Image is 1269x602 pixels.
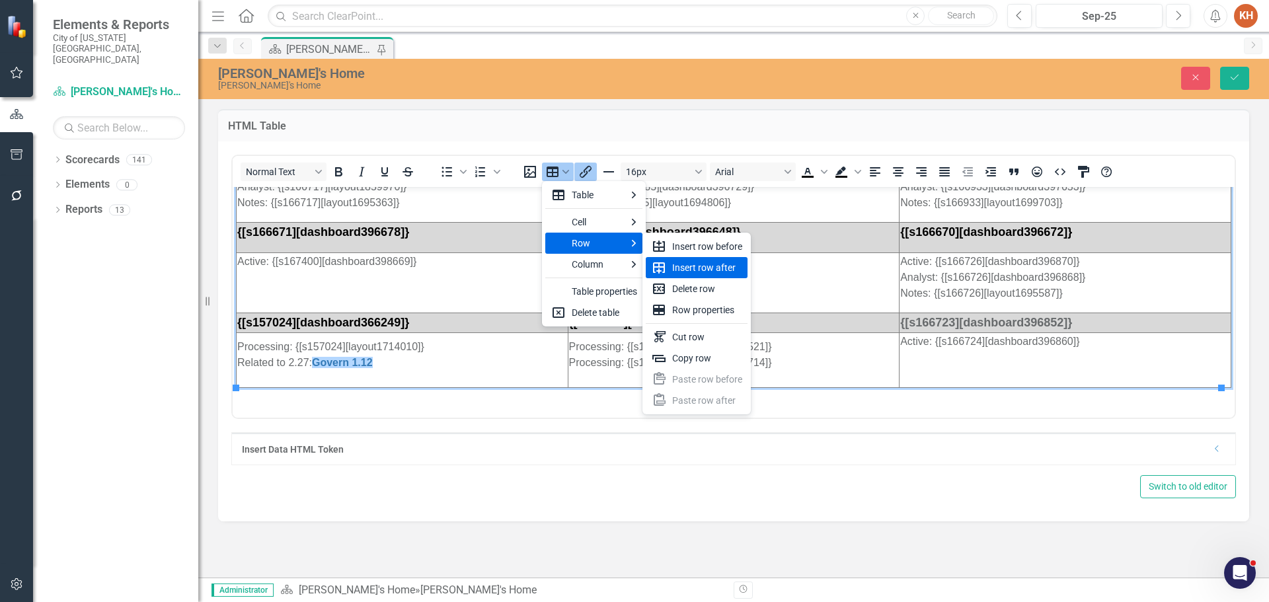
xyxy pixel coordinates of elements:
[672,350,742,366] div: Copy row
[545,184,642,206] div: Table
[864,163,886,181] button: Align left
[65,153,120,168] a: Scorecards
[668,147,997,163] p: Active: {[s166724][dashboard396860]}
[572,235,625,251] div: Row
[218,81,796,91] div: [PERSON_NAME]'s Home
[646,348,748,369] div: Copy row
[65,202,102,217] a: Reports
[233,187,1235,418] iframe: Rich Text Area
[53,116,185,139] input: Search Below...
[280,583,724,598] div: »
[947,10,976,20] span: Search
[336,152,666,184] p: Processing: {[s164743][dashboard390521]} Processing: {[s153762][dashboard355714]}
[350,163,373,181] button: Italic
[545,211,642,233] div: Cell
[1224,557,1256,589] iframe: Intercom live chat
[268,5,997,28] input: Search ClearPoint...
[672,302,742,318] div: Row properties
[572,256,625,272] div: Column
[542,163,574,181] button: Table
[65,177,110,192] a: Elements
[668,38,839,52] strong: {[s166670][dashboard396672]}
[397,163,419,181] button: Strikethrough
[53,85,185,100] a: [PERSON_NAME]'s Home
[830,163,863,181] div: Background color Black
[672,260,742,276] div: Insert row after
[646,326,748,348] div: Cut row
[646,257,748,278] div: Insert row after
[796,163,829,181] div: Text color Black
[1026,163,1048,181] button: Emojis
[621,163,707,181] button: Font size 16px
[980,163,1002,181] button: Increase indent
[336,38,508,52] strong: {[s166666][dashboard396648]}
[373,163,396,181] button: Underline
[436,163,469,181] div: Bullet list
[646,278,748,299] div: Delete row
[910,163,933,181] button: Align right
[646,236,748,257] div: Insert row before
[79,170,140,181] a: Govern 1.12
[646,369,748,390] div: Paste row before
[1003,163,1025,181] button: Blockquote
[1140,475,1236,498] button: Switch to old editor
[956,163,979,181] button: Decrease indent
[53,32,185,65] small: City of [US_STATE][GEOGRAPHIC_DATA], [GEOGRAPHIC_DATA]
[228,120,1239,132] h3: HTML Table
[710,163,796,181] button: Font Arial
[715,167,780,177] span: Arial
[420,583,537,596] div: [PERSON_NAME]'s Home
[116,179,137,190] div: 0
[1072,163,1095,181] button: CSS Editor
[572,214,625,230] div: Cell
[241,163,327,181] button: Block Normal Text
[668,129,839,142] strong: {[s166723][dashboard396852]}
[5,38,176,52] strong: {[s166671][dashboard396678]}
[5,67,334,114] p: Active: {[s167400][dashboard398669]}
[672,393,742,408] div: Paste row after
[887,163,909,181] button: Align center
[242,443,1206,456] div: Insert Data HTML Token
[672,239,742,254] div: Insert row before
[572,305,637,320] div: Delete table
[545,281,642,302] div: Table properties
[246,167,311,177] span: Normal Text
[126,154,152,165] div: 141
[545,233,642,254] div: Row
[646,299,748,320] div: Row properties
[668,67,997,114] p: Active: {[s166726][dashboard396870]} Analyst: {[s166726][dashboard396868]} Notes: {[s166726][layo...
[5,152,334,184] p: Processing: {[s157024][layout1714010]} Related to 2.27:
[469,163,502,181] div: Numbered list
[597,163,620,181] button: Horizontal line
[928,7,994,25] button: Search
[327,163,350,181] button: Bold
[218,66,796,81] div: [PERSON_NAME]'s Home
[933,163,956,181] button: Justify
[336,67,666,114] p: Active: {[s166852][dashboard397380]}
[1040,9,1158,24] div: Sep-25
[646,390,748,411] div: Paste row after
[672,281,742,297] div: Delete row
[545,302,642,323] div: Delete table
[299,583,415,596] a: [PERSON_NAME]'s Home
[7,15,30,38] img: ClearPoint Strategy
[572,187,625,203] div: Table
[672,371,742,387] div: Paste row before
[1049,163,1071,181] button: HTML Editor
[1234,4,1258,28] button: KH
[5,129,176,142] strong: {[s157024][dashboard366249]}
[626,167,691,177] span: 16px
[336,129,508,142] strong: {[s177729][dashboard427781]}
[519,163,541,181] button: Insert image
[109,204,130,215] div: 13
[574,163,597,181] button: Insert/edit link
[53,17,185,32] span: Elements & Reports
[545,254,642,275] div: Column
[1036,4,1163,28] button: Sep-25
[572,283,637,299] div: Table properties
[211,583,274,597] span: Administrator
[286,41,373,57] div: [PERSON_NAME]'s Home
[672,329,742,345] div: Cut row
[1095,163,1118,181] button: Help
